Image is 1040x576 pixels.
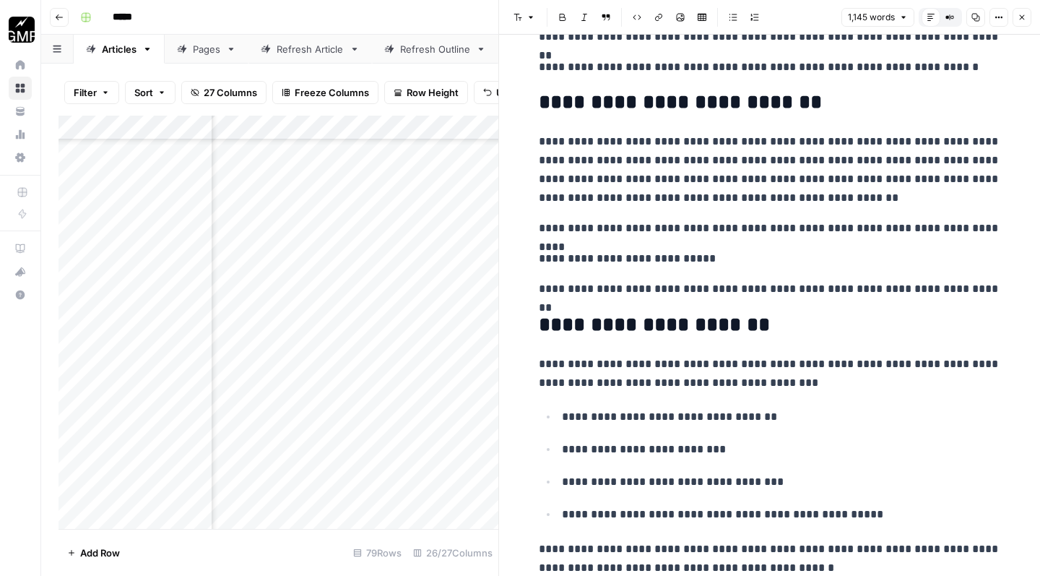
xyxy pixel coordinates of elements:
div: Pages [193,42,220,56]
div: 79 Rows [347,541,407,564]
span: 1,145 words [848,11,895,24]
button: Freeze Columns [272,81,378,104]
button: Row Height [384,81,468,104]
button: Workspace: Growth Marketing Pro [9,12,32,48]
div: Articles [102,42,136,56]
div: Refresh Outline [400,42,470,56]
span: Filter [74,85,97,100]
a: Home [9,53,32,77]
div: Refresh Article [277,42,344,56]
button: What's new? [9,260,32,283]
button: Sort [125,81,175,104]
a: Browse [9,77,32,100]
a: Your Data [9,100,32,123]
button: 27 Columns [181,81,266,104]
button: Add Row [58,541,129,564]
a: Pages [165,35,248,64]
a: Settings [9,146,32,169]
button: Undo [474,81,530,104]
span: Freeze Columns [295,85,369,100]
div: 26/27 Columns [407,541,498,564]
button: Help + Support [9,283,32,306]
span: Add Row [80,546,120,560]
button: Filter [64,81,119,104]
a: Refresh Article [248,35,372,64]
a: Articles [74,35,165,64]
a: AirOps Academy [9,237,32,260]
span: 27 Columns [204,85,257,100]
button: 1,145 words [841,8,914,27]
span: Row Height [407,85,459,100]
img: Growth Marketing Pro Logo [9,17,35,43]
a: Refresh Outline [372,35,498,64]
span: Sort [134,85,153,100]
a: Usage [9,123,32,146]
div: What's new? [9,261,31,283]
